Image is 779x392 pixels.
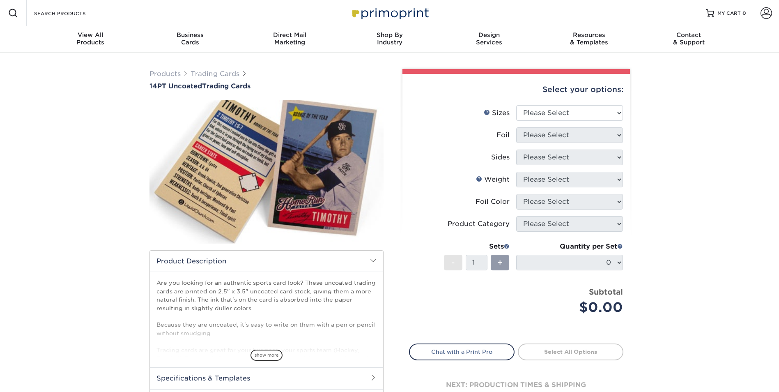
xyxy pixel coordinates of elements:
span: Resources [539,31,639,39]
a: DesignServices [439,26,539,53]
a: Chat with a Print Pro [409,344,515,360]
span: 0 [742,10,746,16]
a: Contact& Support [639,26,739,53]
div: Marketing [240,31,340,46]
a: 14PT UncoatedTrading Cards [149,82,384,90]
div: Foil Color [476,197,510,207]
div: Product Category [448,219,510,229]
a: Trading Cards [191,70,239,78]
img: 14PT Uncoated 01 [149,91,384,253]
div: Sides [491,152,510,162]
div: Industry [340,31,439,46]
input: SEARCH PRODUCTS..... [33,8,113,18]
div: Select your options: [409,74,623,105]
h2: Product Description [150,251,383,272]
a: Direct MailMarketing [240,26,340,53]
div: Sizes [484,108,510,118]
div: Quantity per Set [516,242,623,251]
div: Services [439,31,539,46]
a: View AllProducts [41,26,140,53]
span: MY CART [717,10,741,17]
span: Shop By [340,31,439,39]
div: & Support [639,31,739,46]
div: Products [41,31,140,46]
p: Are you looking for an authentic sports card look? These uncoated trading cards are printed on 2.... [156,279,377,371]
a: Select All Options [518,344,623,360]
div: Sets [444,242,510,251]
span: Design [439,31,539,39]
a: Products [149,70,181,78]
div: Foil [496,130,510,140]
span: Business [140,31,240,39]
h1: Trading Cards [149,82,384,90]
a: BusinessCards [140,26,240,53]
a: Resources& Templates [539,26,639,53]
span: show more [250,350,283,361]
span: 14PT Uncoated [149,82,202,90]
strong: Subtotal [589,287,623,296]
div: Weight [476,175,510,184]
span: - [451,256,455,269]
a: Shop ByIndustry [340,26,439,53]
h2: Specifications & Templates [150,367,383,389]
span: View All [41,31,140,39]
img: Primoprint [349,4,431,22]
span: Direct Mail [240,31,340,39]
div: & Templates [539,31,639,46]
div: $0.00 [522,297,623,317]
span: + [497,256,503,269]
span: Contact [639,31,739,39]
div: Cards [140,31,240,46]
